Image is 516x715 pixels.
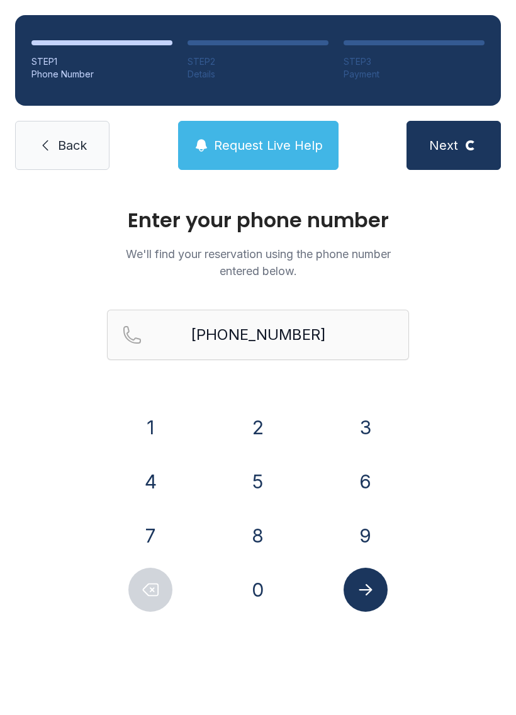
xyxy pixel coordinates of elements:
[31,68,172,81] div: Phone Number
[107,245,409,279] p: We'll find your reservation using the phone number entered below.
[344,514,388,558] button: 9
[236,459,280,504] button: 5
[107,310,409,360] input: Reservation phone number
[107,210,409,230] h1: Enter your phone number
[188,55,328,68] div: STEP 2
[31,55,172,68] div: STEP 1
[236,405,280,449] button: 2
[128,405,172,449] button: 1
[236,568,280,612] button: 0
[236,514,280,558] button: 8
[188,68,328,81] div: Details
[128,568,172,612] button: Delete number
[214,137,323,154] span: Request Live Help
[58,137,87,154] span: Back
[344,405,388,449] button: 3
[344,55,485,68] div: STEP 3
[429,137,458,154] span: Next
[344,68,485,81] div: Payment
[344,459,388,504] button: 6
[344,568,388,612] button: Submit lookup form
[128,514,172,558] button: 7
[128,459,172,504] button: 4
